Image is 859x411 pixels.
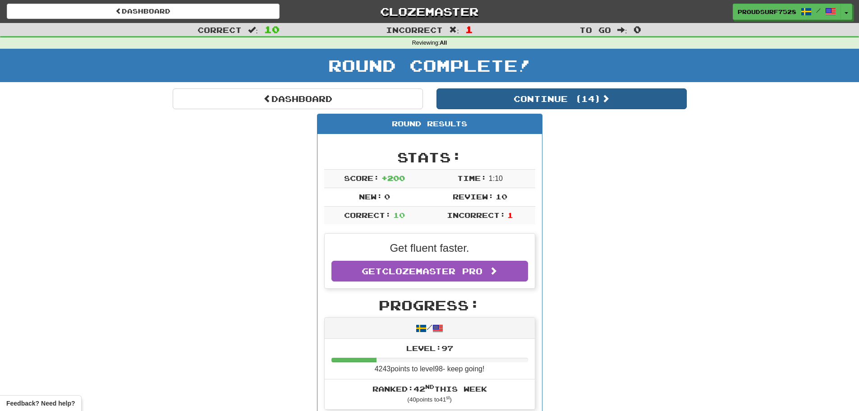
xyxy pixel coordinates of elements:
[465,24,473,35] span: 1
[453,192,494,201] span: Review:
[436,88,687,109] button: Continue (14)
[386,25,443,34] span: Incorrect
[406,344,453,352] span: Level: 97
[382,266,482,276] span: Clozemaster Pro
[507,211,513,219] span: 1
[579,25,611,34] span: To go
[264,24,280,35] span: 10
[344,211,391,219] span: Correct:
[324,150,535,165] h2: Stats:
[384,192,390,201] span: 0
[634,24,641,35] span: 0
[173,88,423,109] a: Dashboard
[331,240,528,256] p: Get fluent faster.
[3,56,856,74] h1: Round Complete!
[733,4,841,20] a: ProudSurf7528 /
[331,261,528,282] a: GetClozemaster Pro
[293,4,566,19] a: Clozemaster
[248,26,258,34] span: :
[198,25,242,34] span: Correct
[446,395,450,400] sup: st
[407,396,452,403] small: ( 40 points to 41 )
[325,339,535,379] li: 4243 points to level 98 - keep going!
[317,114,542,134] div: Round Results
[617,26,627,34] span: :
[344,174,379,182] span: Score:
[489,175,503,182] span: 1 : 10
[440,40,447,46] strong: All
[324,298,535,313] h2: Progress:
[372,384,487,393] span: Ranked: 42 this week
[381,174,405,182] span: + 200
[7,4,280,19] a: Dashboard
[457,174,487,182] span: Time:
[449,26,459,34] span: :
[738,8,796,16] span: ProudSurf7528
[816,7,821,14] span: /
[425,383,434,390] sup: nd
[6,399,75,408] span: Open feedback widget
[447,211,505,219] span: Incorrect:
[496,192,507,201] span: 10
[325,318,535,339] div: /
[359,192,382,201] span: New:
[393,211,405,219] span: 10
